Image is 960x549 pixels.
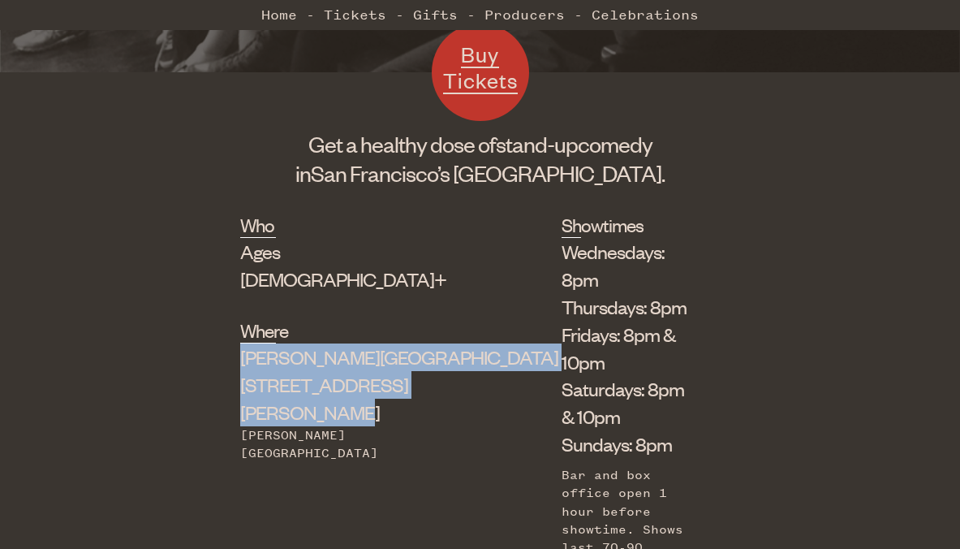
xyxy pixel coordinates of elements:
span: Buy Tickets [443,41,518,93]
h2: Showtimes [562,212,582,238]
li: Sundays: 8pm [562,430,696,458]
span: San Francisco’s [311,159,450,187]
span: [GEOGRAPHIC_DATA]. [453,159,665,187]
div: [PERSON_NAME][GEOGRAPHIC_DATA] [240,426,480,463]
div: [STREET_ADDRESS][PERSON_NAME] [240,344,480,426]
li: Wednesdays: 8pm [562,238,696,293]
li: Thursdays: 8pm [562,293,696,321]
h2: Where [240,318,276,344]
span: [PERSON_NAME][GEOGRAPHIC_DATA] [240,344,558,369]
h2: Who [240,212,276,238]
span: stand-up [496,130,578,158]
div: Ages [DEMOGRAPHIC_DATA]+ [240,238,480,293]
h1: Get a healthy dose of comedy in [240,129,721,188]
li: Saturdays: 8pm & 10pm [562,375,696,430]
a: Buy Tickets [432,24,529,121]
li: Fridays: 8pm & 10pm [562,321,696,376]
